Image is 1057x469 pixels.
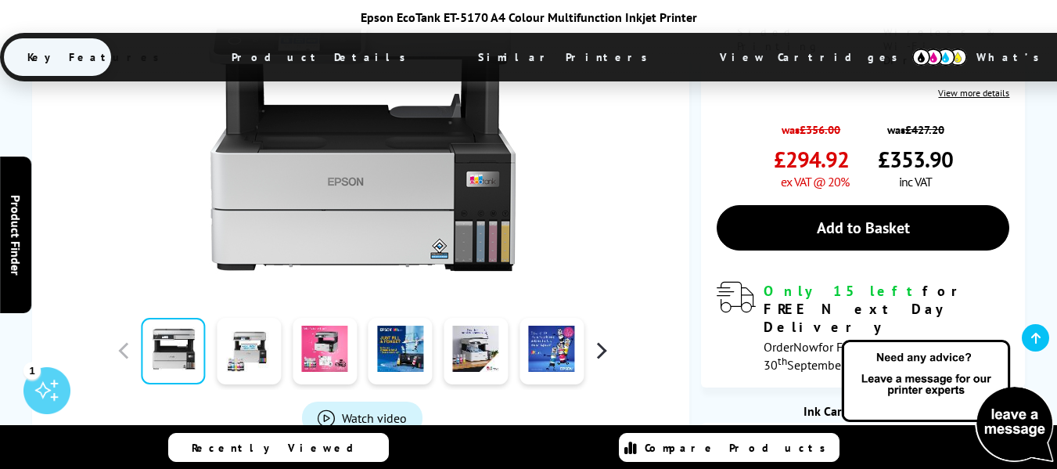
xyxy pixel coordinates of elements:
[302,402,422,435] a: Product_All_Videos
[774,114,849,137] span: was
[764,339,944,373] span: Order for Free Delivery [DATE] 30 September!
[192,441,369,455] span: Recently Viewed
[168,433,389,462] a: Recently Viewed
[800,122,840,137] strike: £356.00
[4,38,191,76] span: Key Features
[838,337,1057,466] img: Open Live Chat window
[717,282,1009,372] div: modal_delivery
[905,122,944,137] strike: £427.20
[701,403,1025,419] div: Ink Cartridge Costs
[696,37,936,78] span: View Cartridges
[717,205,1009,251] a: Add to Basket
[645,441,834,455] span: Compare Products
[938,87,1009,99] a: View more details
[912,49,967,66] img: cmyk-icon.svg
[774,145,849,174] span: £294.92
[764,282,1009,336] div: for FREE Next Day Delivery
[764,282,922,300] span: Only 15 left
[778,354,787,368] sup: th
[342,410,407,426] span: Watch video
[899,174,932,189] span: inc VAT
[455,38,679,76] span: Similar Printers
[8,194,23,275] span: Product Finder
[878,145,953,174] span: £353.90
[878,114,953,137] span: was
[23,362,41,379] div: 1
[781,174,849,189] span: ex VAT @ 20%
[619,433,839,462] a: Compare Products
[208,38,437,76] span: Product Details
[793,339,818,355] span: Now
